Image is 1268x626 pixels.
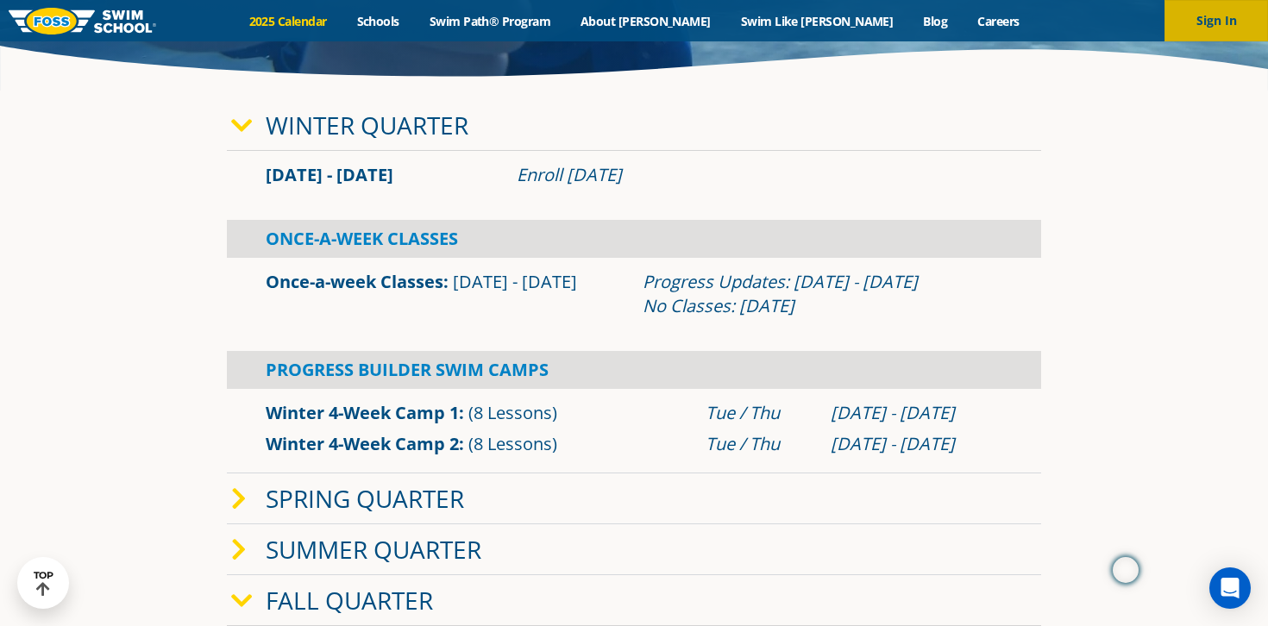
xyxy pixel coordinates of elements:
a: 2025 Calendar [234,13,342,29]
a: Fall Quarter [266,584,433,617]
div: Once-A-Week Classes [227,220,1041,258]
span: (8 Lessons) [468,432,557,455]
div: Tue / Thu [706,432,814,456]
a: Summer Quarter [266,533,481,566]
div: Tue / Thu [706,401,814,425]
span: [DATE] - [DATE] [266,163,393,186]
div: [DATE] - [DATE] [831,401,1002,425]
div: Progress Builder Swim Camps [227,351,1041,389]
a: Swim Like [PERSON_NAME] [725,13,908,29]
div: Progress Updates: [DATE] - [DATE] No Classes: [DATE] [643,270,1002,318]
div: Enroll [DATE] [517,163,1002,187]
img: FOSS Swim School Logo [9,8,156,34]
a: Schools [342,13,414,29]
a: Spring Quarter [266,482,464,515]
a: Winter Quarter [266,109,468,141]
a: Swim Path® Program [414,13,565,29]
a: Winter 4-Week Camp 2 [266,432,459,455]
a: Careers [963,13,1034,29]
div: Open Intercom Messenger [1209,567,1251,609]
a: About [PERSON_NAME] [566,13,726,29]
a: Blog [908,13,963,29]
a: Winter 4-Week Camp 1 [266,401,459,424]
span: (8 Lessons) [468,401,557,424]
a: Once-a-week Classes [266,270,443,293]
div: TOP [34,570,53,597]
div: [DATE] - [DATE] [831,432,1002,456]
span: [DATE] - [DATE] [453,270,577,293]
